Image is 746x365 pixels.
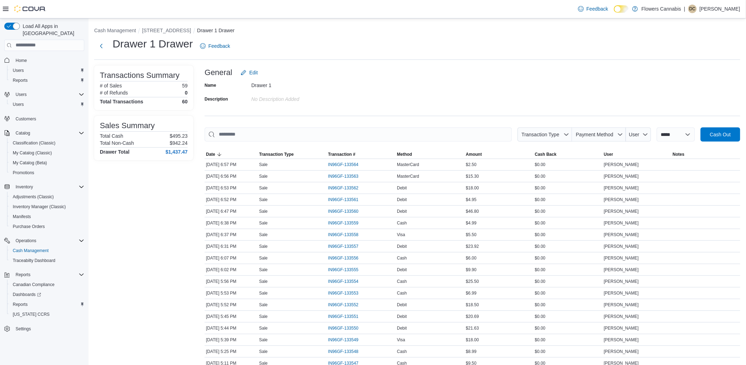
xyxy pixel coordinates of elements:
button: Cash Management [7,246,87,256]
button: Traceabilty Dashboard [7,256,87,266]
a: Feedback [197,39,233,53]
span: Cash [397,279,407,284]
span: Date [206,152,215,157]
span: Inventory Manager (Classic) [13,204,66,210]
img: Cova [14,5,46,12]
div: $0.00 [534,324,603,332]
button: Transaction # [327,150,396,159]
span: Home [16,58,27,63]
button: Drawer 1 Drawer [197,28,235,33]
span: IN96GF-133564 [328,162,359,167]
span: Inventory Manager (Classic) [10,203,84,211]
span: Cash Management [13,248,49,253]
span: $46.80 [466,209,479,214]
span: Inventory [16,184,33,190]
span: MasterCard [397,162,419,167]
span: Purchase Orders [10,222,84,231]
span: Debit [397,325,407,331]
button: User [603,150,672,159]
span: Transaction Type [259,152,294,157]
span: Users [10,100,84,109]
button: Catalog [1,128,87,138]
a: Settings [13,325,34,333]
button: IN96GF-133550 [328,324,366,332]
div: [DATE] 5:56 PM [205,277,258,286]
p: Sale [259,302,268,308]
a: Feedback [575,2,611,16]
span: Cash Management [10,246,84,255]
p: Sale [259,314,268,319]
div: [DATE] 6:31 PM [205,242,258,251]
span: IN96GF-133558 [328,232,359,238]
span: [PERSON_NAME] [604,197,639,203]
span: Load All Apps in [GEOGRAPHIC_DATA] [20,23,84,37]
span: Catalog [13,129,84,137]
span: [PERSON_NAME] [604,162,639,167]
span: IN96GF-133552 [328,302,359,308]
a: Home [13,56,30,65]
button: Cash Back [534,150,603,159]
p: Sale [259,325,268,331]
span: IN96GF-133554 [328,279,359,284]
span: My Catalog (Classic) [13,150,52,156]
span: $23.92 [466,244,479,249]
a: Users [10,66,27,75]
span: $21.63 [466,325,479,331]
span: Customers [13,114,84,123]
span: Traceabilty Dashboard [13,258,55,263]
div: $0.00 [534,289,603,297]
button: IN96GF-133559 [328,219,366,227]
h4: Total Transactions [100,99,143,104]
span: Reports [16,272,30,278]
h4: 60 [182,99,188,104]
button: [STREET_ADDRESS] [142,28,191,33]
p: Sale [259,162,268,167]
span: Users [10,66,84,75]
div: [DATE] 6:37 PM [205,230,258,239]
span: Edit [249,69,258,76]
a: Inventory Manager (Classic) [10,203,69,211]
span: User [629,132,640,137]
p: Sale [259,209,268,214]
span: [PERSON_NAME] [604,209,639,214]
span: Settings [13,324,84,333]
button: IN96GF-133558 [328,230,366,239]
span: IN96GF-133562 [328,185,359,191]
label: Name [205,82,216,88]
span: Cash Out [710,131,731,138]
div: $0.00 [534,301,603,309]
p: 59 [182,83,188,89]
span: Cash [397,290,407,296]
button: Cash Out [701,127,740,142]
a: Classification (Classic) [10,139,58,147]
button: IN96GF-133557 [328,242,366,251]
p: Sale [259,255,268,261]
span: [PERSON_NAME] [604,290,639,296]
span: Debit [397,197,407,203]
button: Inventory [1,182,87,192]
a: Traceabilty Dashboard [10,256,58,265]
div: $0.00 [534,336,603,344]
span: Visa [397,232,405,238]
p: Sale [259,337,268,343]
p: 0 [185,90,188,96]
span: [PERSON_NAME] [604,244,639,249]
h4: $1,437.47 [166,149,188,155]
span: Payment Method [576,132,614,137]
input: Dark Mode [614,5,629,13]
div: [DATE] 5:25 PM [205,347,258,356]
button: IN96GF-133556 [328,254,366,262]
a: Dashboards [10,290,44,299]
span: Method [397,152,412,157]
span: $6.00 [466,255,477,261]
span: Debit [397,267,407,273]
span: Debit [397,302,407,308]
a: Purchase Orders [10,222,48,231]
span: Feedback [587,5,608,12]
button: Inventory [13,183,36,191]
button: Transaction Type [518,127,572,142]
span: Debit [397,244,407,249]
button: Amount [465,150,534,159]
span: IN96GF-133560 [328,209,359,214]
